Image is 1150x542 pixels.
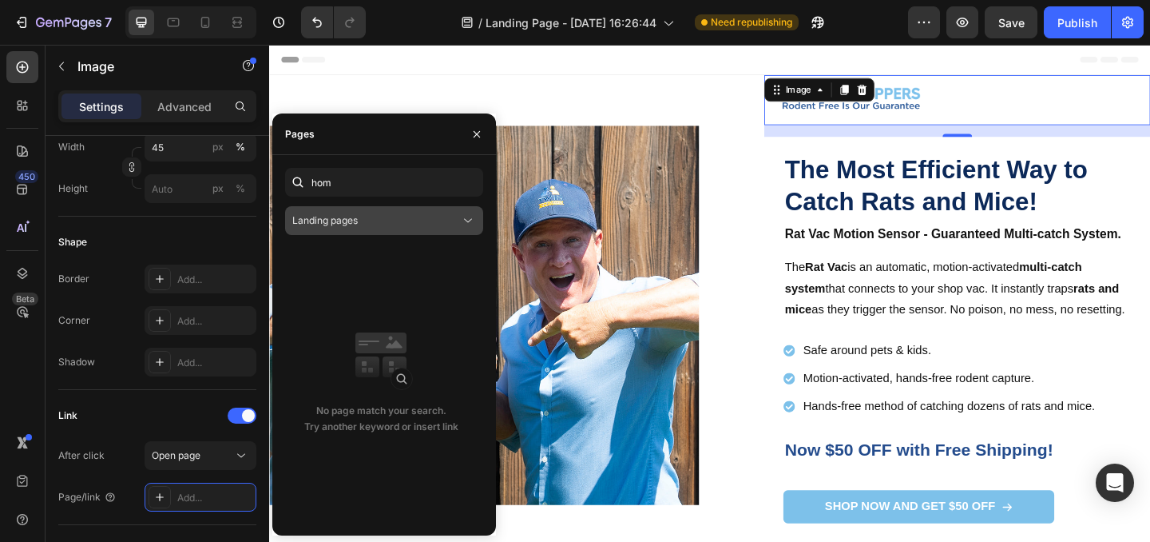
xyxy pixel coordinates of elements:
[1096,464,1134,502] div: Open Intercom Messenger
[1057,14,1097,31] div: Publish
[15,170,38,183] div: 450
[301,6,366,38] div: Undo/Redo
[208,137,228,157] button: %
[79,98,124,115] p: Settings
[581,323,898,342] p: Safe around pets & kids.
[236,181,245,196] div: %
[1044,6,1111,38] button: Publish
[157,98,212,115] p: Advanced
[58,272,89,286] div: Border
[711,15,792,30] span: Need republishing
[236,140,245,154] div: %
[6,6,119,38] button: 7
[561,231,940,300] p: The is an automatic, motion-activated that connects to your shop vac. It instantly traps as they ...
[478,14,482,31] span: /
[304,403,458,435] p: No page match your search. Try another keyword or insert link
[58,408,77,423] div: Link
[58,355,95,369] div: Shadow
[12,293,38,305] div: Beta
[285,168,483,197] input: Insert link or search
[212,140,224,154] div: px
[581,353,898,373] p: Motion-activated, hands-free rodent capture.
[58,313,90,328] div: Corner
[998,16,1025,30] span: Save
[145,441,256,470] button: Open page
[285,127,315,141] div: Pages
[152,449,200,461] span: Open page
[985,6,1037,38] button: Save
[58,181,88,196] label: Height
[58,448,105,463] div: After click
[561,235,884,272] strong: multi-catch system
[177,273,252,287] div: Add...
[177,314,252,329] div: Add...
[231,179,250,198] button: px
[212,181,224,196] div: px
[604,494,789,511] p: Shop Now And get $50 off
[177,491,252,505] div: Add...
[177,356,252,370] div: Add...
[561,198,926,213] strong: Rat Vac Motion Sensor - Guaranteed Multi-catch System.
[58,490,117,504] div: Page/link
[285,206,483,235] button: Landing pages
[231,137,250,157] button: px
[269,45,1150,542] iframe: Design area
[583,235,629,249] strong: Rat Vac
[581,384,898,403] p: Hands-free method of catching dozens of rats and mice.
[58,235,87,249] div: Shape
[105,13,112,32] p: 7
[561,430,852,451] span: Now $50 OFF with Free Shipping!
[77,57,213,76] p: Image
[208,179,228,198] button: %
[559,484,854,520] a: Shop Now And get $50 off
[145,174,256,203] input: px%
[58,140,85,154] label: Width
[486,14,656,31] span: Landing Page - [DATE] 16:26:44
[145,133,256,161] input: px%
[292,214,358,226] span: Landing pages
[561,120,890,185] strong: The Most Efficient Way to Catch Rats and Mice!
